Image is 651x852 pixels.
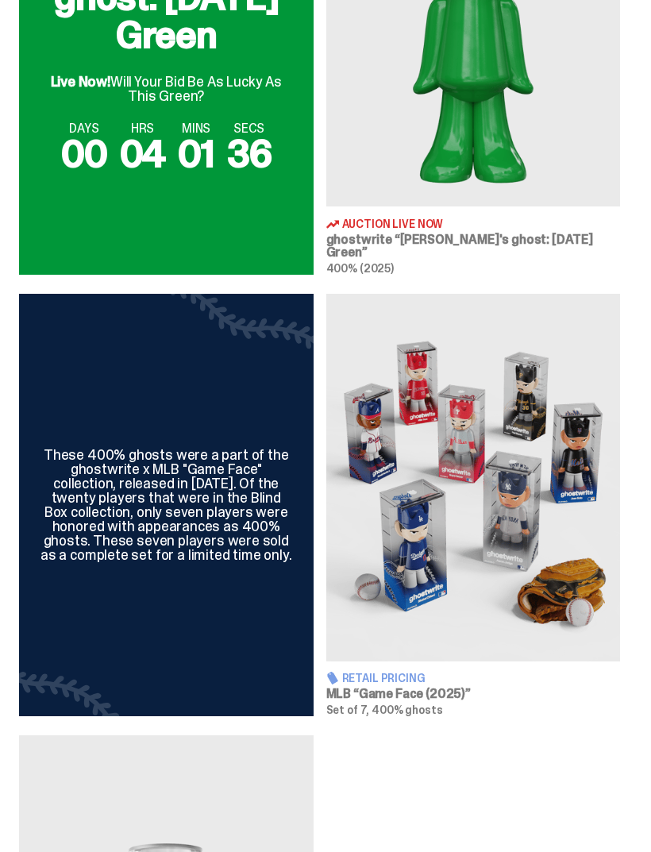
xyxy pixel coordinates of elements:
span: 400% (2025) [326,262,394,276]
span: 36 [227,129,272,179]
div: Will Your Bid Be As Lucky As This Green? [38,61,295,104]
span: Set of 7, 400% ghosts [326,704,443,718]
span: Live Now! [51,73,110,92]
span: Auction Live Now [342,219,444,230]
a: Game Face (2025) Retail Pricing [326,295,621,718]
span: Retail Pricing [342,673,426,684]
h3: ghostwrite “[PERSON_NAME]'s ghost: [DATE] Green” [326,234,621,260]
img: Game Face (2025) [326,295,621,662]
span: MINS [178,123,214,136]
span: 01 [178,129,214,179]
span: 04 [120,129,166,179]
div: These 400% ghosts were a part of the ghostwrite x MLB "Game Face" collection, released in [DATE].... [38,449,295,563]
span: 00 [61,129,107,179]
h3: MLB “Game Face (2025)” [326,688,621,701]
span: SECS [227,123,272,136]
span: HRS [120,123,166,136]
span: DAYS [61,123,107,136]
